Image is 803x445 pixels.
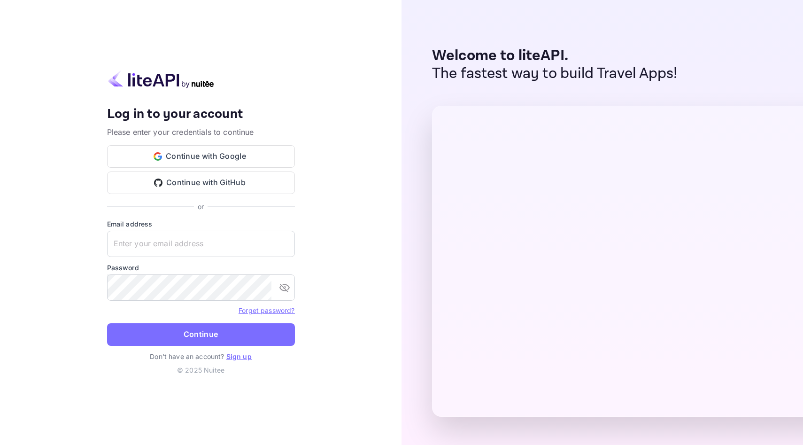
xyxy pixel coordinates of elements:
button: Continue with Google [107,145,295,168]
label: Password [107,263,295,273]
h4: Log in to your account [107,106,295,123]
button: Continue [107,323,295,346]
p: © 2025 Nuitee [107,365,295,375]
p: Welcome to liteAPI. [432,47,678,65]
button: toggle password visibility [275,278,294,297]
a: Sign up [226,352,252,360]
img: liteapi [107,70,215,88]
input: Enter your email address [107,231,295,257]
a: Forget password? [239,305,294,315]
label: Email address [107,219,295,229]
p: Please enter your credentials to continue [107,126,295,138]
p: or [198,202,204,211]
p: Don't have an account? [107,351,295,361]
a: Forget password? [239,306,294,314]
p: The fastest way to build Travel Apps! [432,65,678,83]
button: Continue with GitHub [107,172,295,194]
